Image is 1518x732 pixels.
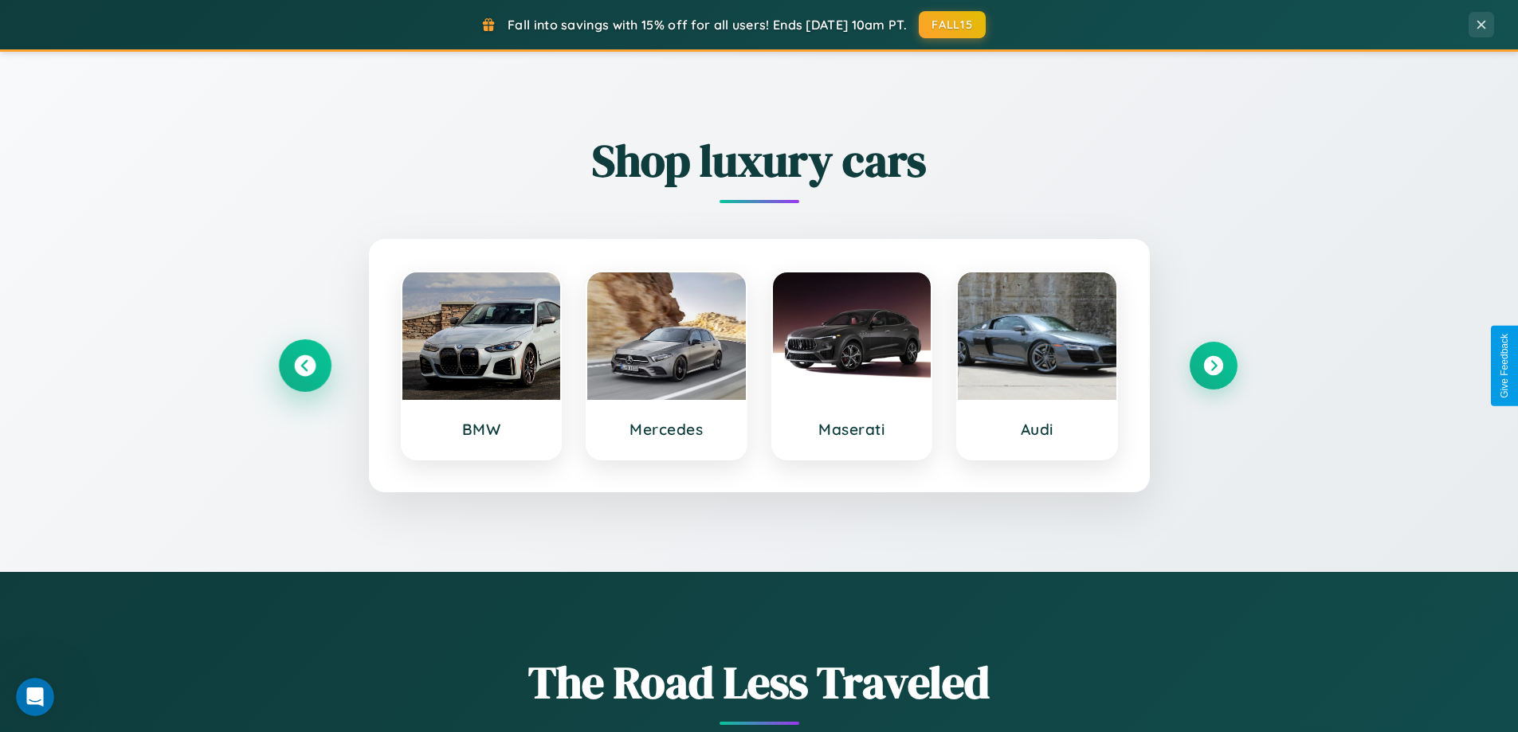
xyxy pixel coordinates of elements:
[281,652,1238,713] h1: The Road Less Traveled
[16,678,54,716] iframe: Intercom live chat
[418,420,545,439] h3: BMW
[789,420,916,439] h3: Maserati
[603,420,730,439] h3: Mercedes
[1499,334,1510,398] div: Give Feedback
[974,420,1100,439] h3: Audi
[919,11,986,38] button: FALL15
[508,17,907,33] span: Fall into savings with 15% off for all users! Ends [DATE] 10am PT.
[281,130,1238,191] h2: Shop luxury cars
